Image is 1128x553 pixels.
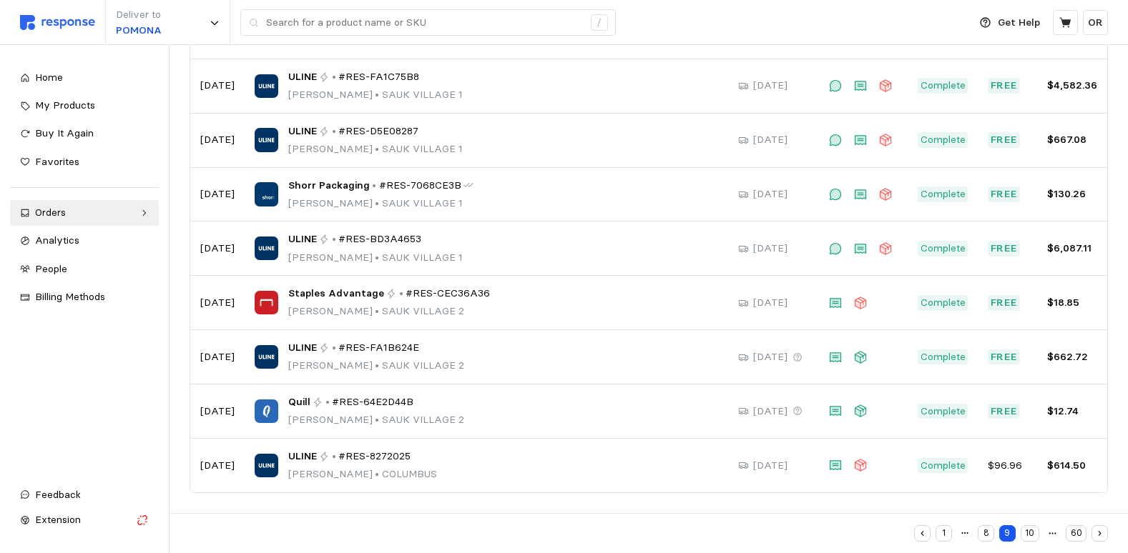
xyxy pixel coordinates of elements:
span: #RES-D5E08287 [338,124,418,139]
p: [DATE] [753,458,788,474]
div: Orders [35,205,134,221]
p: • [372,178,376,194]
p: [DATE] [200,241,235,256]
span: Extension [35,513,81,526]
p: • [332,124,336,139]
img: ULINE [255,345,278,369]
p: [PERSON_NAME] SAUK VILLAGE 2 [288,358,464,374]
p: [DATE] [753,78,788,94]
span: ULINE [288,124,317,139]
p: $662.72 [1047,349,1097,365]
p: [PERSON_NAME] SAUK VILLAGE 1 [288,141,463,157]
span: • [373,142,382,155]
p: [PERSON_NAME] SAUK VILLAGE 1 [288,250,463,266]
p: [PERSON_NAME] COLUMBUS [288,467,437,482]
a: People [10,256,159,282]
span: • [373,359,382,372]
p: Complete [921,295,966,311]
button: 10 [1021,525,1039,542]
p: $667.08 [1047,132,1097,148]
p: [DATE] [753,186,788,202]
img: Shorr Packaging [255,182,278,206]
span: Buy It Again [35,126,94,139]
span: • [373,196,382,209]
p: [DATE] [200,295,235,311]
span: ULINE [288,69,317,85]
span: Staples Advantage [288,286,384,302]
img: ULINE [255,128,278,151]
span: Shorr Packaging [288,178,370,194]
a: My Products [10,93,159,119]
span: Home [35,71,63,84]
p: $614.50 [1047,458,1097,474]
p: [PERSON_NAME] SAUK VILLAGE 1 [288,196,474,211]
p: $12.74 [1047,404,1097,419]
span: Favorites [35,155,79,168]
p: Free [991,349,1018,365]
span: Billing Methods [35,290,105,303]
p: Free [991,132,1018,148]
p: OR [1088,15,1103,31]
span: Quill [288,394,310,410]
p: $18.85 [1047,295,1097,311]
p: • [325,394,330,410]
span: • [373,467,382,480]
span: ULINE [288,449,317,464]
p: [PERSON_NAME] SAUK VILLAGE 2 [288,412,464,428]
button: 8 [978,525,994,542]
button: 9 [999,525,1016,542]
p: [DATE] [753,241,788,256]
img: ULINE [255,454,278,477]
p: [DATE] [200,78,235,94]
a: Buy It Again [10,121,159,146]
img: ULINE [255,236,278,260]
span: • [373,413,382,426]
p: Get Help [998,15,1040,31]
a: Orders [10,200,159,226]
span: My Products [35,99,95,111]
button: Extension [10,507,159,533]
img: ULINE [255,74,278,98]
p: Free [991,404,1018,419]
button: Get Help [971,9,1049,36]
button: 60 [1066,525,1087,542]
p: [DATE] [753,404,788,419]
p: POMONA [116,23,162,39]
p: Free [991,295,1018,311]
p: [DATE] [200,132,235,148]
a: Billing Methods [10,284,159,310]
span: • [373,304,382,317]
span: ULINE [288,231,317,247]
span: People [35,262,67,275]
a: Home [10,65,159,91]
p: Complete [921,349,966,365]
p: [DATE] [200,404,235,419]
span: #RES-64E2D44B [332,394,413,410]
p: Complete [921,78,966,94]
p: [DATE] [200,458,235,474]
p: Complete [921,404,966,419]
a: Favorites [10,149,159,175]
span: Analytics [35,234,79,246]
span: #RES-7068CE3B [379,178,461,194]
span: • [373,251,382,264]
p: [PERSON_NAME] SAUK VILLAGE 2 [288,304,491,319]
p: [DATE] [753,349,788,365]
p: Complete [921,458,966,474]
p: • [399,286,403,302]
span: ULINE [288,340,317,356]
p: [DATE] [753,132,788,148]
p: Deliver to [116,7,162,23]
p: Complete [921,186,966,202]
div: / [591,14,608,31]
a: Analytics [10,228,159,254]
button: Feedback [10,482,159,508]
p: $6,087.11 [1047,241,1097,256]
button: OR [1083,10,1108,35]
input: Search for a product name or SKU [266,10,583,36]
span: Feedback [35,488,81,501]
span: #RES-CEC36A36 [406,286,490,302]
img: svg%3e [20,15,95,30]
p: • [332,449,336,464]
span: #RES-8272025 [338,449,411,464]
